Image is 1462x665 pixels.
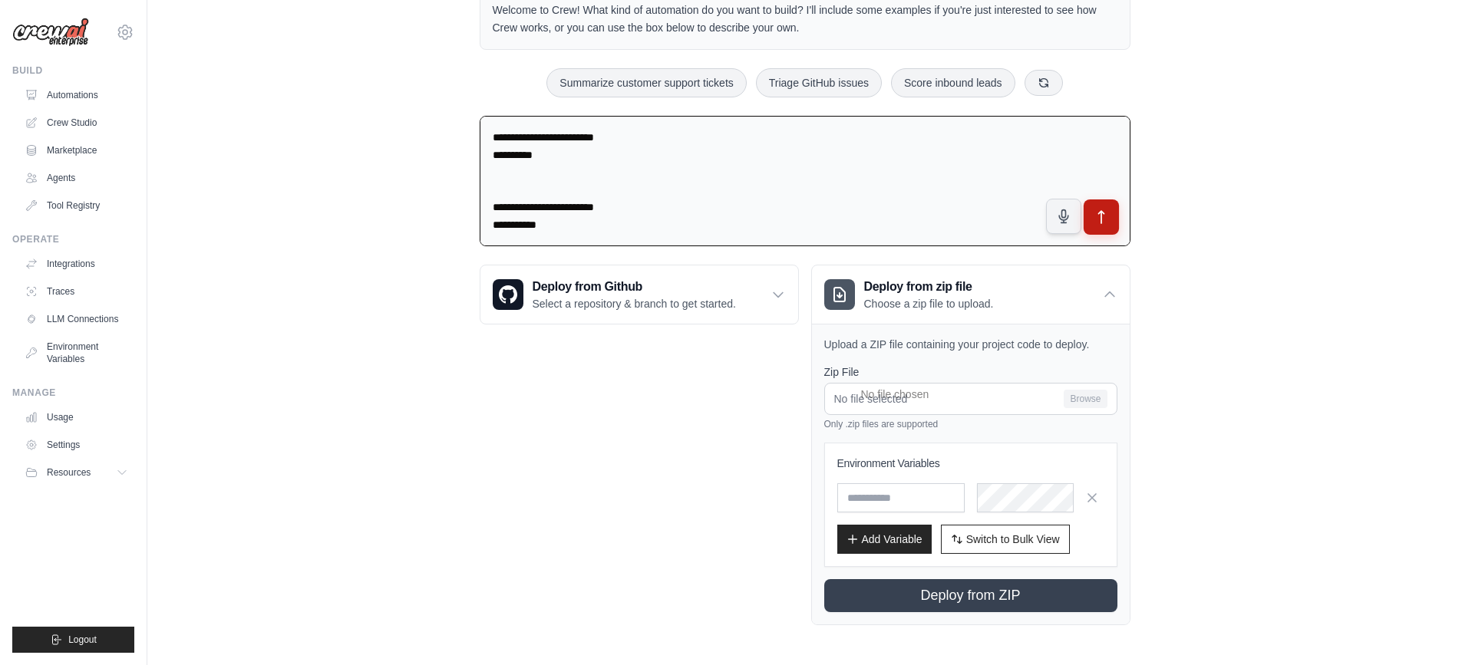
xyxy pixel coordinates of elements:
[533,296,736,311] p: Select a repository & branch to get started.
[18,83,134,107] a: Automations
[966,532,1060,547] span: Switch to Bulk View
[12,64,134,77] div: Build
[12,18,89,47] img: Logo
[824,364,1117,380] label: Zip File
[18,460,134,485] button: Resources
[756,68,882,97] button: Triage GitHub issues
[546,68,746,97] button: Summarize customer support tickets
[68,634,97,646] span: Logout
[1385,591,1462,665] iframe: Chat Widget
[12,387,134,399] div: Manage
[824,383,1117,415] input: No file selected Browse
[18,334,134,371] a: Environment Variables
[837,525,932,554] button: Add Variable
[941,525,1070,554] button: Switch to Bulk View
[533,278,736,296] h3: Deploy from Github
[824,337,1117,352] p: Upload a ZIP file containing your project code to deploy.
[18,166,134,190] a: Agents
[891,68,1015,97] button: Score inbound leads
[47,466,91,479] span: Resources
[837,456,1104,471] h3: Environment Variables
[18,252,134,276] a: Integrations
[12,627,134,653] button: Logout
[864,296,994,311] p: Choose a zip file to upload.
[824,579,1117,612] button: Deploy from ZIP
[18,279,134,304] a: Traces
[493,2,1117,37] p: Welcome to Crew! What kind of automation do you want to build? I'll include some examples if you'...
[864,278,994,296] h3: Deploy from zip file
[18,307,134,331] a: LLM Connections
[18,110,134,135] a: Crew Studio
[18,405,134,430] a: Usage
[12,233,134,245] div: Operate
[18,193,134,218] a: Tool Registry
[824,418,1117,430] p: Only .zip files are supported
[18,138,134,163] a: Marketplace
[18,433,134,457] a: Settings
